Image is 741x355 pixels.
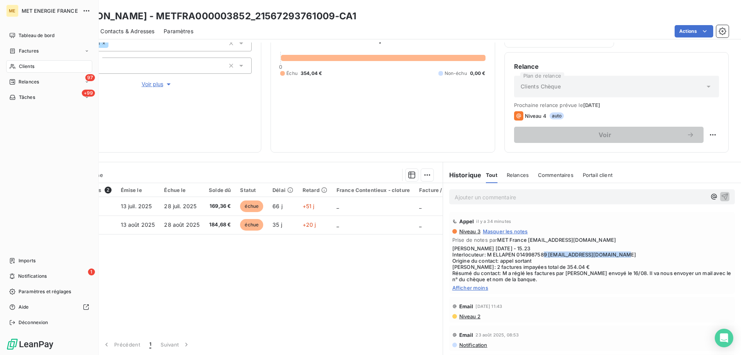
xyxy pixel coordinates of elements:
div: Émise le [121,187,155,193]
span: Non-échu [445,70,467,77]
span: [PERSON_NAME] [DATE] - 15.23 Interlocuteur: M ELLAPEN 0149987589 [EMAIL_ADDRESS][DOMAIN_NAME] Ori... [452,245,732,282]
button: 1 [145,336,156,353]
span: Afficher moins [452,285,732,291]
div: Facture / Echéancier [419,187,472,193]
span: échue [240,219,263,231]
a: Aide [6,301,92,313]
div: Retard [303,187,327,193]
span: Voir plus [142,80,173,88]
span: Paramètres et réglages [19,288,71,295]
button: Précédent [98,336,145,353]
span: [DATE] [583,102,601,108]
span: Tableau de bord [19,32,54,39]
h6: Relance [514,62,719,71]
div: Échue le [164,187,200,193]
span: il y a 34 minutes [476,219,511,224]
span: 184,68 € [209,221,231,229]
span: 354,04 € [301,70,322,77]
span: Tâches [19,94,35,101]
div: ME [6,5,19,17]
span: échue [240,200,263,212]
button: Voir [514,127,704,143]
span: Niveau 4 [525,113,546,119]
span: 35 j [272,221,282,228]
input: Ajouter une valeur [108,40,115,47]
h3: [PERSON_NAME] - METFRA000003852_21567293761009-CA1 [68,9,357,23]
span: 0,00 € [470,70,486,77]
span: Déconnexion [19,319,48,326]
span: Prise de notes par [452,237,732,243]
span: Prochaine relance prévue le [514,102,719,108]
span: Appel [459,218,474,224]
span: Aide [19,304,29,311]
span: 2 [105,187,112,194]
span: Portail client [583,172,612,178]
span: Voir [523,132,687,138]
span: +51 j [303,203,315,209]
span: Notification [458,342,487,348]
span: _ [419,203,421,209]
span: 66 j [272,203,283,209]
span: Tout [486,172,497,178]
button: Actions [675,25,713,37]
span: Factures [19,48,39,54]
span: MET France [EMAIL_ADDRESS][DOMAIN_NAME] [497,237,616,243]
button: Suivant [156,336,195,353]
span: Commentaires [538,172,574,178]
span: 1 [149,341,151,348]
span: 23 août 2025, 08:53 [475,333,519,337]
span: MET ENERGIE FRANCE [22,8,78,14]
div: Statut [240,187,263,193]
span: Clients [19,63,34,70]
span: auto [550,112,564,119]
span: +20 j [303,221,316,228]
span: Email [459,303,474,309]
h6: Historique [443,170,482,180]
span: +99 [82,90,95,97]
span: Relances [507,172,529,178]
span: Masquer les notes [483,228,528,234]
span: 1 [88,268,95,275]
span: Email [459,332,474,338]
span: Clients Chèque [521,83,561,90]
span: 28 juil. 2025 [164,203,196,209]
img: Logo LeanPay [6,338,54,350]
span: 97 [85,74,95,81]
span: Notifications [18,273,47,280]
span: 169,36 € [209,202,231,210]
span: Imports [19,257,36,264]
span: _ [419,221,421,228]
span: 0 [279,64,282,70]
span: 13 juil. 2025 [121,203,152,209]
span: 13 août 2025 [121,221,155,228]
span: Niveau 3 [458,228,480,234]
span: _ [337,203,339,209]
span: Relances [19,78,39,85]
span: 28 août 2025 [164,221,200,228]
button: Voir plus [62,80,252,88]
span: Échu [286,70,298,77]
span: Contacts & Adresses [100,27,154,35]
span: Niveau 2 [458,313,480,319]
div: Délai [272,187,293,193]
span: _ [337,221,339,228]
div: France Contentieux - cloture [337,187,410,193]
span: [DATE] 11:43 [475,304,502,309]
span: Paramètres [164,27,193,35]
div: Open Intercom Messenger [715,329,733,347]
div: Solde dû [209,187,231,193]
